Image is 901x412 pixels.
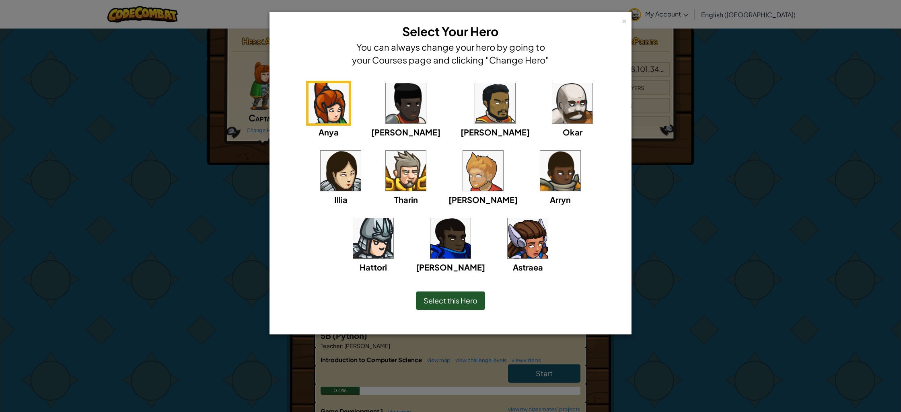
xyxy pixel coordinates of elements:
span: [PERSON_NAME] [371,127,440,137]
h4: You can always change your hero by going to your Courses page and clicking "Change Hero" [350,41,551,66]
span: Anya [319,127,339,137]
span: Tharin [394,195,418,205]
img: portrait.png [386,83,426,123]
img: portrait.png [540,151,580,191]
div: × [621,16,627,24]
img: portrait.png [430,218,471,258]
span: [PERSON_NAME] [461,127,530,137]
img: portrait.png [386,151,426,191]
span: Hattori [360,262,387,272]
img: portrait.png [463,151,503,191]
span: Arryn [550,195,571,205]
img: portrait.png [508,218,548,258]
span: Select this Hero [424,296,477,305]
span: [PERSON_NAME] [416,262,485,272]
img: portrait.png [321,151,361,191]
span: Illia [334,195,348,205]
h3: Select Your Hero [350,23,551,41]
img: portrait.png [552,83,592,123]
span: Astraea [513,262,543,272]
img: portrait.png [309,83,349,123]
img: portrait.png [475,83,515,123]
span: Okar [563,127,582,137]
span: [PERSON_NAME] [448,195,518,205]
img: portrait.png [353,218,393,258]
